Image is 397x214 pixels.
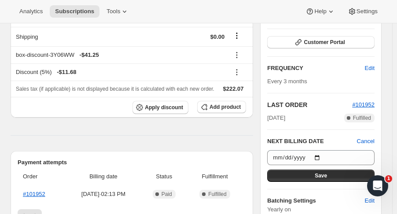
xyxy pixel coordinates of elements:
[230,31,244,41] button: Shipping actions
[50,5,99,18] button: Subscriptions
[365,64,375,73] span: Edit
[267,170,375,182] button: Save
[365,196,375,205] span: Edit
[267,137,357,146] h2: NEXT BILLING DATE
[145,104,183,111] span: Apply discount
[16,51,224,59] div: box-discount-3Y06WW
[357,8,378,15] span: Settings
[145,172,184,181] span: Status
[360,194,380,208] button: Edit
[267,36,375,48] button: Customer Portal
[18,167,65,186] th: Order
[300,5,340,18] button: Help
[162,191,172,198] span: Paid
[304,39,345,46] span: Customer Portal
[67,172,139,181] span: Billing date
[18,158,246,167] h2: Payment attempts
[197,101,246,113] button: Add product
[267,78,307,85] span: Every 3 months
[57,68,76,77] span: - $11.68
[314,8,326,15] span: Help
[132,101,188,114] button: Apply discount
[208,191,226,198] span: Fulfilled
[352,100,375,109] button: #101952
[267,196,364,205] h6: Batching Settings
[267,64,364,73] h2: FREQUENCY
[80,51,99,59] span: - $41.25
[367,175,388,196] iframe: Intercom live chat
[352,101,375,108] a: #101952
[16,68,224,77] div: Discount (5%)
[385,175,392,182] span: 1
[11,27,117,46] th: Shipping
[353,114,371,122] span: Fulfilled
[267,205,375,214] span: Yearly on
[267,114,285,122] span: [DATE]
[315,172,327,179] span: Save
[67,190,139,199] span: [DATE] · 02:13 PM
[23,191,45,197] a: #101952
[357,137,375,146] button: Cancel
[14,5,48,18] button: Analytics
[189,172,241,181] span: Fulfillment
[267,100,352,109] h2: LAST ORDER
[55,8,94,15] span: Subscriptions
[360,61,380,75] button: Edit
[16,86,214,92] span: Sales tax (if applicable) is not displayed because it is calculated with each new order.
[210,103,241,111] span: Add product
[210,33,225,40] span: $0.00
[342,5,383,18] button: Settings
[223,85,244,92] span: $222.07
[101,5,134,18] button: Tools
[107,8,120,15] span: Tools
[19,8,43,15] span: Analytics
